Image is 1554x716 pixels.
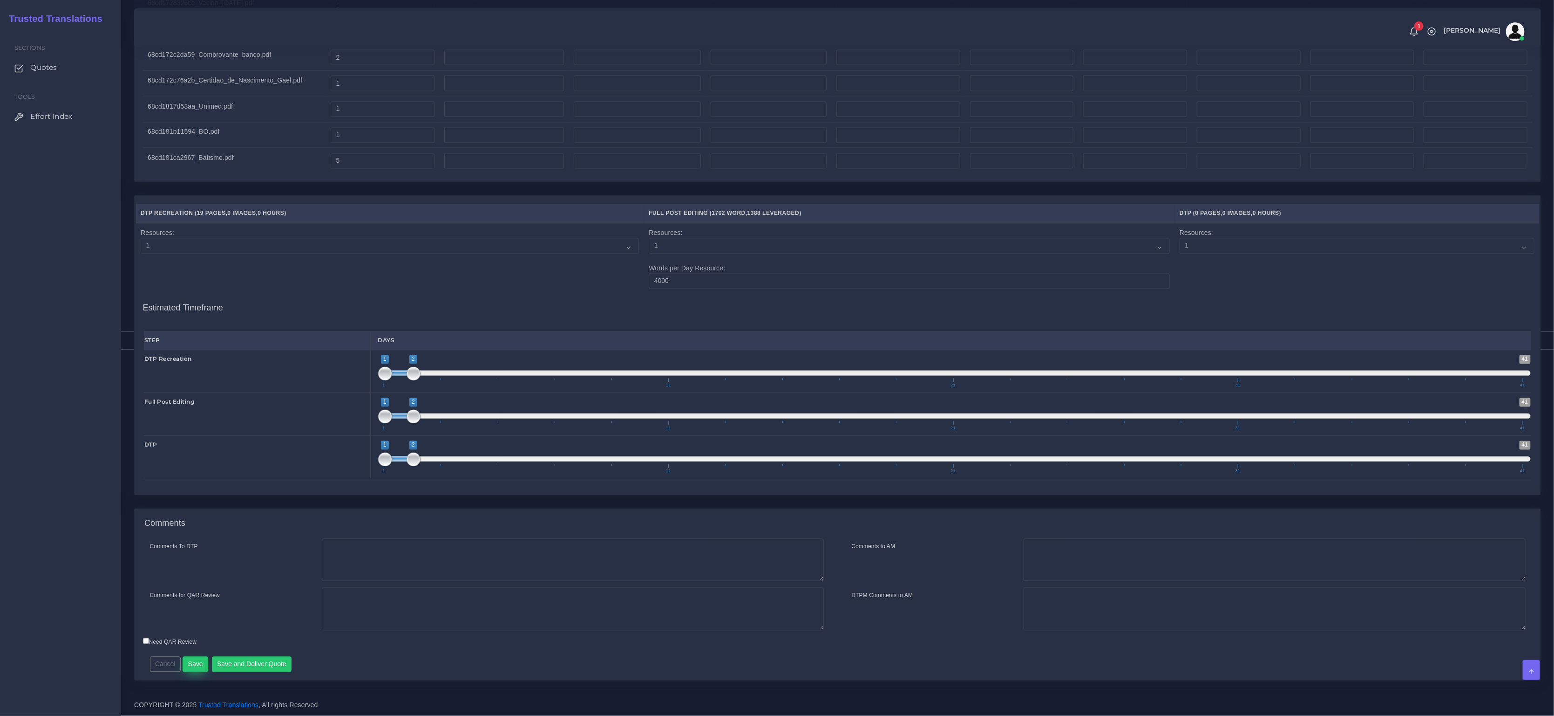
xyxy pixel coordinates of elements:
[1520,355,1531,364] span: 41
[1195,210,1221,217] span: 0 Pages
[144,399,195,406] strong: Full Post Editing
[644,223,1175,294] td: Resources: Words per Day Resource:
[1439,22,1528,41] a: [PERSON_NAME]avatar
[30,111,72,122] span: Effort Index
[143,96,326,123] td: 68cd1817d53aa_Unimed.pdf
[143,294,1533,314] h4: Estimated Timeframe
[665,384,672,388] span: 11
[144,441,157,448] strong: DTP
[378,337,395,344] strong: Days
[381,355,389,364] span: 1
[150,657,181,673] button: Cancel
[144,519,185,529] h4: Comments
[144,337,160,344] strong: Step
[136,204,644,223] th: DTP Recreation ( , , )
[197,210,226,217] span: 19 Pages
[949,469,957,474] span: 21
[1175,204,1540,223] th: DTP ( , , )
[381,427,387,431] span: 1
[665,469,672,474] span: 11
[1520,441,1531,450] span: 41
[7,107,114,126] a: Effort Index
[1520,398,1531,407] span: 41
[1234,469,1242,474] span: 31
[143,638,197,647] label: Need QAR Review
[2,13,102,24] h2: Trusted Translations
[1234,427,1242,431] span: 31
[2,11,102,27] a: Trusted Translations
[1175,223,1540,294] td: Resources:
[143,45,326,71] td: 68cd172c2da59_Comprovante_banco.pdf
[1414,21,1424,31] span: 1
[852,543,896,551] label: Comments to AM
[143,148,326,174] td: 68cd181ca2967_Batismo.pdf
[409,355,417,364] span: 2
[143,638,149,644] input: Need QAR Review
[1519,427,1527,431] span: 41
[1519,469,1527,474] span: 41
[150,592,220,600] label: Comments for QAR Review
[7,58,114,77] a: Quotes
[143,122,326,148] td: 68cd181b11594_BO.pdf
[852,592,913,600] label: DTPM Comments to AM
[1519,384,1527,388] span: 41
[665,427,672,431] span: 11
[747,210,800,217] span: 1388 Leveraged
[150,660,181,668] a: Cancel
[30,62,57,73] span: Quotes
[1444,27,1501,34] span: [PERSON_NAME]
[14,93,35,100] span: Tools
[381,398,389,407] span: 1
[1506,22,1525,41] img: avatar
[144,356,192,363] strong: DTP Recreation
[381,384,387,388] span: 1
[1406,27,1422,37] a: 1
[258,210,284,217] span: 0 Hours
[227,210,256,217] span: 0 Images
[409,398,417,407] span: 2
[143,70,326,96] td: 68cd172c76a2b_Certidao_de_Nascimento_Gael.pdf
[136,223,644,294] td: Resources:
[258,701,318,710] span: , All rights Reserved
[409,441,417,450] span: 2
[14,44,45,51] span: Sections
[644,204,1175,223] th: Full Post Editing ( , )
[183,657,208,673] button: Save
[712,210,746,217] span: 1702 Word
[1234,384,1242,388] span: 31
[212,657,292,673] button: Save and Deliver Quote
[134,701,318,710] span: COPYRIGHT © 2025
[1222,210,1251,217] span: 0 Images
[150,543,198,551] label: Comments To DTP
[381,469,387,474] span: 1
[949,427,957,431] span: 21
[949,384,957,388] span: 21
[198,702,258,709] a: Trusted Translations
[1253,210,1279,217] span: 0 Hours
[381,441,389,450] span: 1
